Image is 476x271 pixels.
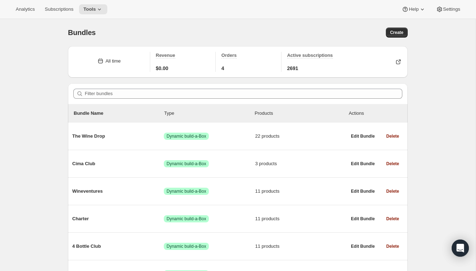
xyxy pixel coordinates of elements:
span: Charter [72,215,164,222]
button: Subscriptions [40,4,78,14]
span: Settings [443,6,460,12]
span: Bundles [68,29,96,36]
p: Bundle Name [74,110,164,117]
span: Delete [386,188,399,194]
div: Type [164,110,255,117]
button: Delete [382,159,403,169]
span: Orders [221,53,237,58]
input: Filter bundles [85,89,402,99]
button: Tools [79,4,107,14]
span: Dynamic build-a-Box [167,216,206,222]
span: Delete [386,216,399,222]
span: Dynamic build-a-Box [167,188,206,194]
span: 11 products [255,243,347,250]
span: Dynamic build-a-Box [167,243,206,249]
span: $0.00 [156,65,168,72]
button: Analytics [11,4,39,14]
span: 4 Bottle Club [72,243,164,250]
div: Actions [349,110,402,117]
span: Delete [386,161,399,167]
span: 11 products [255,215,347,222]
span: Cima Club [72,160,164,167]
span: Subscriptions [45,6,73,12]
span: Tools [83,6,96,12]
span: Delete [386,133,399,139]
span: 4 [221,65,224,72]
button: Delete [382,214,403,224]
button: Delete [382,186,403,196]
span: Create [390,30,403,35]
span: Revenue [156,53,175,58]
span: Dynamic build-a-Box [167,133,206,139]
span: Edit Bundle [351,161,375,167]
button: Create [386,28,408,38]
button: Edit Bundle [347,214,379,224]
button: Settings [432,4,465,14]
span: 22 products [255,133,347,140]
div: Open Intercom Messenger [452,240,469,257]
button: Edit Bundle [347,159,379,169]
span: Help [409,6,418,12]
button: Delete [382,241,403,251]
span: Edit Bundle [351,133,375,139]
span: The Wine Drop [72,133,164,140]
button: Edit Bundle [347,131,379,141]
div: All time [105,58,121,65]
button: Delete [382,131,403,141]
span: 11 products [255,188,347,195]
button: Help [397,4,430,14]
button: Edit Bundle [347,241,379,251]
span: Edit Bundle [351,216,375,222]
span: Wineventures [72,188,164,195]
span: 2691 [287,65,298,72]
span: Delete [386,243,399,249]
div: Products [255,110,345,117]
span: Analytics [16,6,35,12]
span: Active subscriptions [287,53,333,58]
span: 3 products [255,160,347,167]
span: Edit Bundle [351,243,375,249]
button: Edit Bundle [347,186,379,196]
span: Edit Bundle [351,188,375,194]
span: Dynamic build-a-Box [167,161,206,167]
